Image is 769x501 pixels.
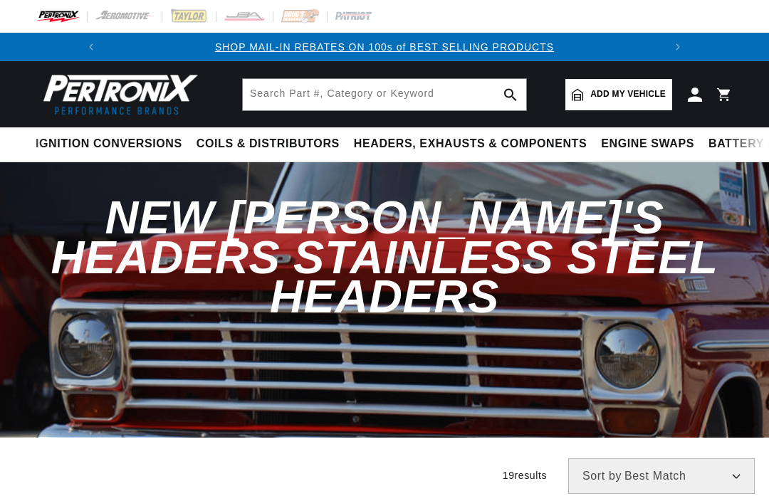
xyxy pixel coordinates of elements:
button: Translation missing: en.sections.announcements.previous_announcement [77,33,105,61]
button: search button [495,79,526,110]
span: Coils & Distributors [197,137,340,152]
div: 1 of 2 [105,39,664,55]
a: Add my vehicle [565,79,672,110]
input: Search Part #, Category or Keyword [243,79,526,110]
span: Headers, Exhausts & Components [354,137,587,152]
summary: Coils & Distributors [189,127,347,161]
span: Ignition Conversions [36,137,182,152]
summary: Headers, Exhausts & Components [347,127,594,161]
span: Add my vehicle [590,88,666,101]
span: 19 results [503,470,547,481]
span: Engine Swaps [601,137,694,152]
span: Sort by [582,470,622,482]
div: Announcement [105,39,664,55]
summary: Ignition Conversions [36,127,189,161]
img: Pertronix [36,70,199,119]
summary: Engine Swaps [594,127,701,161]
select: Sort by [568,458,755,494]
a: SHOP MAIL-IN REBATES ON 100s of BEST SELLING PRODUCTS [215,41,554,53]
button: Translation missing: en.sections.announcements.next_announcement [664,33,692,61]
span: New [PERSON_NAME]'s Headers Stainless Steel Headers [51,191,718,322]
